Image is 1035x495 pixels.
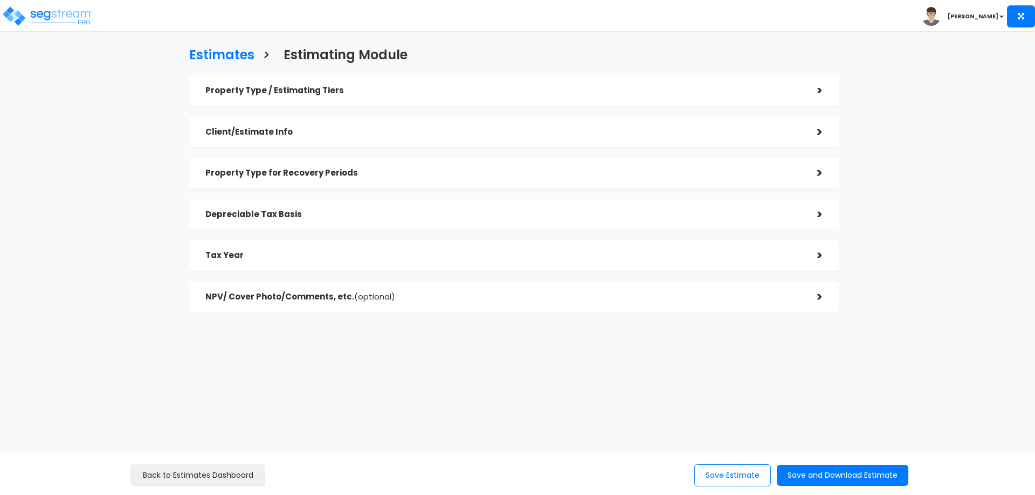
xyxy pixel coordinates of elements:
a: Estimates [181,37,254,70]
div: > [801,124,823,141]
button: Save Estimate [694,464,771,486]
h5: Property Type / Estimating Tiers [205,86,801,95]
div: > [801,206,823,223]
h5: Tax Year [205,251,801,260]
h3: > [263,48,270,65]
div: > [801,247,823,264]
div: > [801,165,823,182]
a: Estimating Module [275,37,408,70]
a: Back to Estimates Dashboard [130,464,265,486]
div: > [801,82,823,99]
span: (optional) [354,291,395,302]
h5: Depreciable Tax Basis [205,210,801,219]
img: logo_pro_r.png [2,5,93,27]
b: [PERSON_NAME] [948,12,998,20]
h5: Client/Estimate Info [205,128,801,137]
button: Save and Download Estimate [777,465,908,486]
div: > [801,289,823,305]
h5: Property Type for Recovery Periods [205,169,801,178]
h5: NPV/ Cover Photo/Comments, etc. [205,292,801,302]
img: avatar.png [922,7,941,26]
h3: Estimates [189,48,254,65]
h3: Estimating Module [284,48,408,65]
